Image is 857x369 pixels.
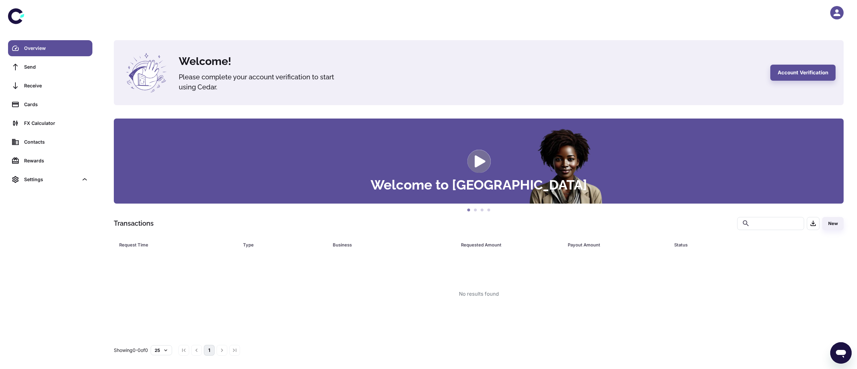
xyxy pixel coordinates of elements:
[485,207,492,214] button: 4
[179,72,346,92] h5: Please complete your account verification to start using Cedar.
[461,240,551,249] div: Requested Amount
[465,207,472,214] button: 1
[459,290,499,298] div: No results found
[151,345,172,355] button: 25
[674,240,807,249] div: Status
[8,171,92,188] div: Settings
[8,78,92,94] a: Receive
[177,345,241,356] nav: pagination navigation
[24,120,88,127] div: FX Calculator
[568,240,667,249] span: Payout Amount
[8,153,92,169] a: Rewards
[568,240,658,249] div: Payout Amount
[479,207,485,214] button: 3
[24,157,88,164] div: Rewards
[243,240,325,249] span: Type
[24,176,78,183] div: Settings
[830,342,852,364] iframe: Button to launch messaging window
[674,240,816,249] span: Status
[8,134,92,150] a: Contacts
[179,53,762,69] h4: Welcome!
[24,82,88,89] div: Receive
[119,240,235,249] span: Request Time
[822,217,844,230] button: New
[243,240,316,249] div: Type
[472,207,479,214] button: 2
[8,115,92,131] a: FX Calculator
[770,65,836,81] button: Account Verification
[8,40,92,56] a: Overview
[119,240,226,249] div: Request Time
[114,218,154,228] h1: Transactions
[114,347,148,354] p: Showing 0-0 of 0
[24,63,88,71] div: Send
[8,59,92,75] a: Send
[204,345,215,356] button: page 1
[24,45,88,52] div: Overview
[371,178,587,192] h3: Welcome to [GEOGRAPHIC_DATA]
[8,96,92,113] a: Cards
[24,138,88,146] div: Contacts
[461,240,560,249] span: Requested Amount
[24,101,88,108] div: Cards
